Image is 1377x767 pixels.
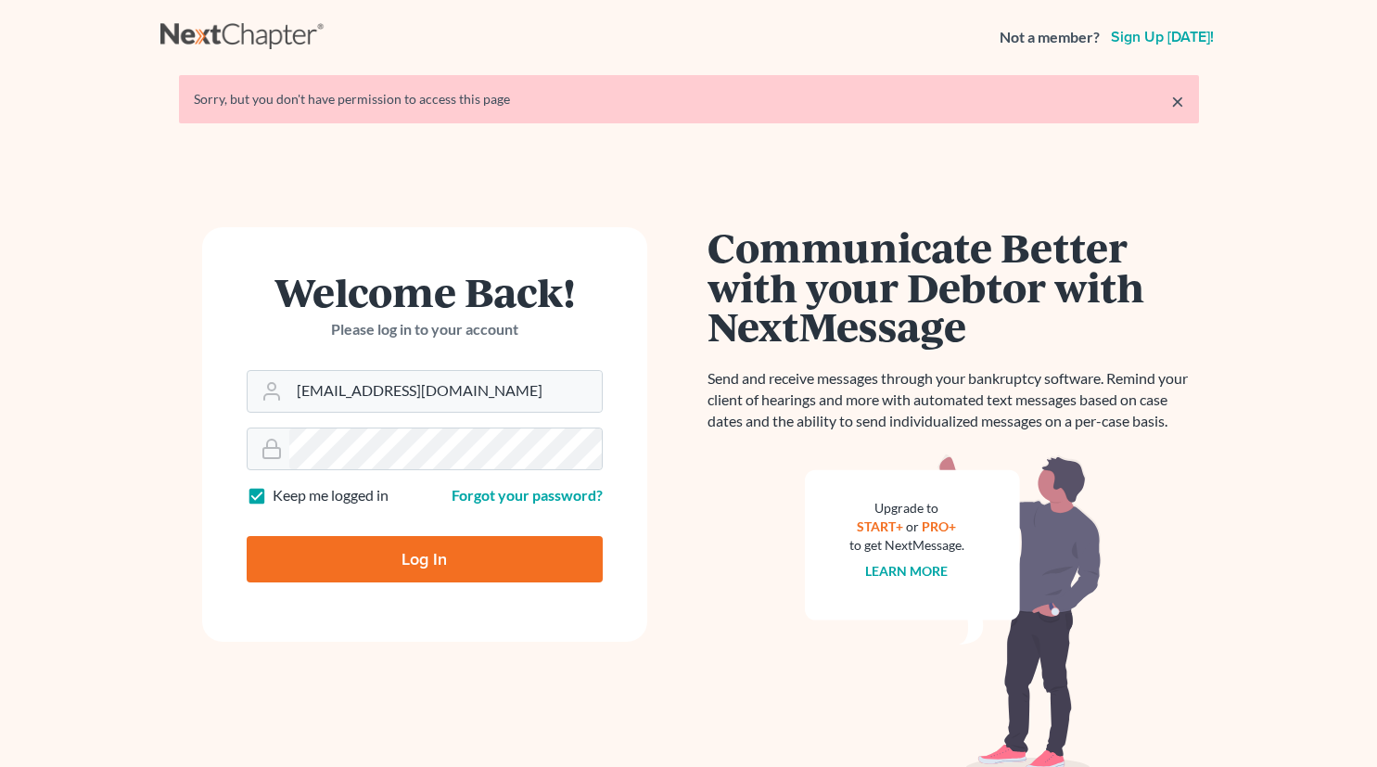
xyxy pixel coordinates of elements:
[247,536,603,582] input: Log In
[708,227,1199,346] h1: Communicate Better with your Debtor with NextMessage
[194,90,1184,109] div: Sorry, but you don't have permission to access this page
[857,518,903,534] a: START+
[906,518,919,534] span: or
[849,499,964,518] div: Upgrade to
[1171,90,1184,112] a: ×
[922,518,956,534] a: PRO+
[247,272,603,312] h1: Welcome Back!
[849,536,964,555] div: to get NextMessage.
[865,563,948,579] a: Learn more
[708,368,1199,432] p: Send and receive messages through your bankruptcy software. Remind your client of hearings and mo...
[1000,27,1100,48] strong: Not a member?
[273,485,389,506] label: Keep me logged in
[289,371,602,412] input: Email Address
[452,486,603,504] a: Forgot your password?
[1107,30,1218,45] a: Sign up [DATE]!
[247,319,603,340] p: Please log in to your account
